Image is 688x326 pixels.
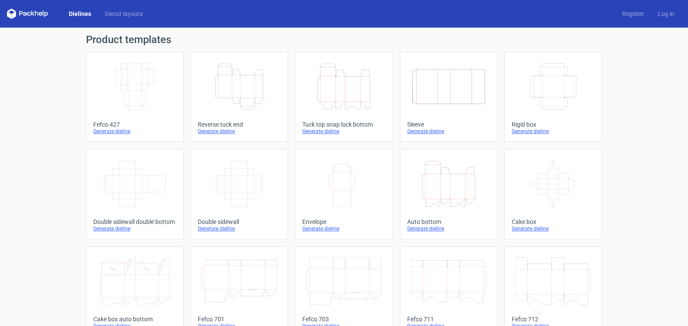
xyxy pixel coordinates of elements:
a: EnvelopeGenerate dieline [295,149,393,239]
div: Generate dieline [407,128,490,135]
div: Generate dieline [512,128,595,135]
a: Rigid boxGenerate dieline [504,52,602,142]
a: Fefco 427Generate dieline [86,52,184,142]
div: Reverse tuck end [198,121,281,128]
a: Double sidewall double bottomGenerate dieline [86,149,184,239]
a: Tuck top snap lock bottomGenerate dieline [295,52,393,142]
div: Envelope [302,218,385,225]
div: Double sidewall [198,218,281,225]
div: Fefco 703 [302,316,385,323]
div: Generate dieline [198,225,281,232]
a: Dielines [62,9,98,18]
div: Generate dieline [302,128,385,135]
div: Rigid box [512,121,595,128]
a: Reverse tuck endGenerate dieline [190,52,288,142]
div: Auto bottom [407,218,490,225]
a: Log in [651,9,681,18]
div: Fefco 712 [512,316,595,323]
div: Cake box [512,218,595,225]
div: Generate dieline [407,225,490,232]
div: Generate dieline [93,225,176,232]
a: SleeveGenerate dieline [400,52,498,142]
div: Double sidewall double bottom [93,218,176,225]
div: Generate dieline [302,225,385,232]
div: Fefco 427 [93,121,176,128]
div: Fefco 701 [198,316,281,323]
div: Generate dieline [198,128,281,135]
div: Tuck top snap lock bottom [302,121,385,128]
div: Cake box auto bottom [93,316,176,323]
div: Generate dieline [93,128,176,135]
a: Cake boxGenerate dieline [504,149,602,239]
h1: Product templates [86,34,602,45]
a: Double sidewallGenerate dieline [190,149,288,239]
a: Register [615,9,651,18]
div: Fefco 711 [407,316,490,323]
div: Generate dieline [512,225,595,232]
a: Auto bottomGenerate dieline [400,149,498,239]
div: Sleeve [407,121,490,128]
a: Diecut layouts [98,9,150,18]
